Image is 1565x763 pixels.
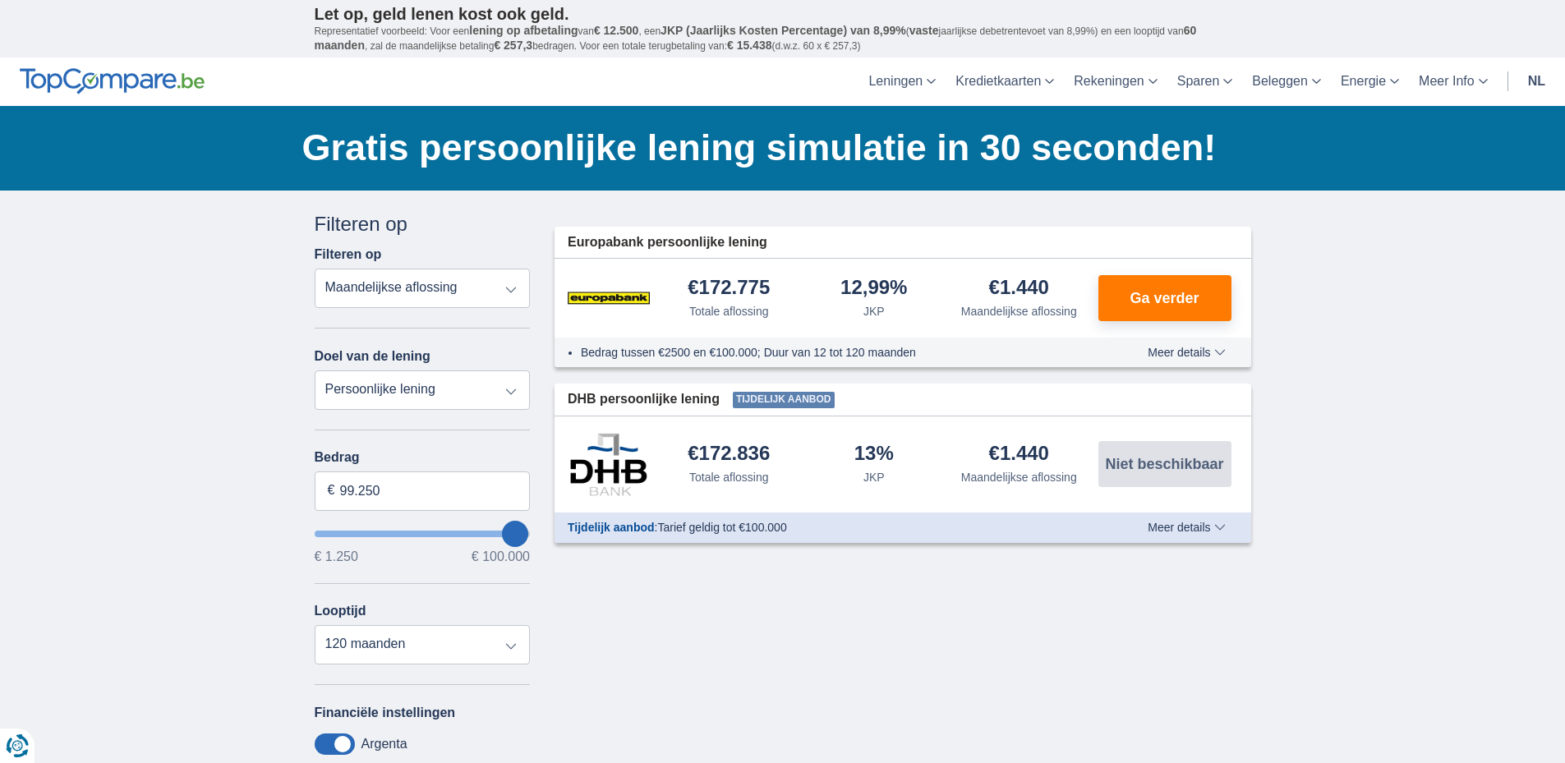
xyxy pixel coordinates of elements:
button: Meer details [1135,521,1237,534]
div: : [555,519,1101,535]
li: Bedrag tussen €2500 en €100.000; Duur van 12 tot 120 maanden [581,344,1088,361]
div: Maandelijkse aflossing [961,469,1077,485]
a: Beleggen [1242,57,1331,106]
div: Totale aflossing [689,469,769,485]
span: vaste [909,24,939,37]
a: Sparen [1167,57,1243,106]
label: Looptijd [315,604,366,618]
label: Filteren op [315,247,382,262]
a: nl [1518,57,1555,106]
button: Niet beschikbaar [1098,441,1231,487]
h1: Gratis persoonlijke lening simulatie in 30 seconden! [302,122,1251,173]
span: lening op afbetaling [469,24,578,37]
span: Meer details [1148,347,1225,358]
label: Financiële instellingen [315,706,456,720]
div: 12,99% [840,278,907,300]
img: product.pl.alt Europabank [568,278,650,319]
span: Europabank persoonlijke lening [568,233,767,252]
span: € 257,3 [494,39,532,52]
p: Let op, geld lenen kost ook geld. [315,4,1251,24]
span: Tijdelijk aanbod [568,521,655,534]
span: € 1.250 [315,550,358,563]
div: €172.775 [688,278,770,300]
span: DHB persoonlijke lening [568,390,720,409]
div: JKP [863,469,885,485]
span: Tarief geldig tot €100.000 [657,521,786,534]
label: Argenta [361,737,407,752]
a: Meer Info [1409,57,1498,106]
input: wantToBorrow [315,531,531,537]
button: Ga verder [1098,275,1231,321]
p: Representatief voorbeeld: Voor een van , een ( jaarlijkse debetrentevoet van 8,99%) en een loopti... [315,24,1251,53]
label: Bedrag [315,450,531,465]
span: Ga verder [1130,291,1199,306]
span: 60 maanden [315,24,1197,52]
span: Niet beschikbaar [1105,457,1223,471]
a: Kredietkaarten [946,57,1064,106]
a: Energie [1331,57,1409,106]
span: € 12.500 [594,24,639,37]
div: JKP [863,303,885,319]
div: €1.440 [989,278,1049,300]
img: TopCompare [20,68,205,94]
div: Filteren op [315,210,531,238]
div: 13% [854,444,894,466]
div: Maandelijkse aflossing [961,303,1077,319]
img: product.pl.alt DHB Bank [568,433,650,495]
a: Rekeningen [1064,57,1167,106]
button: Meer details [1135,346,1237,359]
span: € 100.000 [472,550,530,563]
div: Totale aflossing [689,303,769,319]
span: € [328,481,335,500]
span: Meer details [1148,522,1225,533]
a: Leningen [858,57,946,106]
div: €1.440 [989,444,1049,466]
span: Tijdelijk aanbod [733,392,835,408]
label: Doel van de lening [315,349,430,364]
span: JKP (Jaarlijks Kosten Percentage) van 8,99% [661,24,906,37]
span: € 15.438 [727,39,772,52]
div: €172.836 [688,444,770,466]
